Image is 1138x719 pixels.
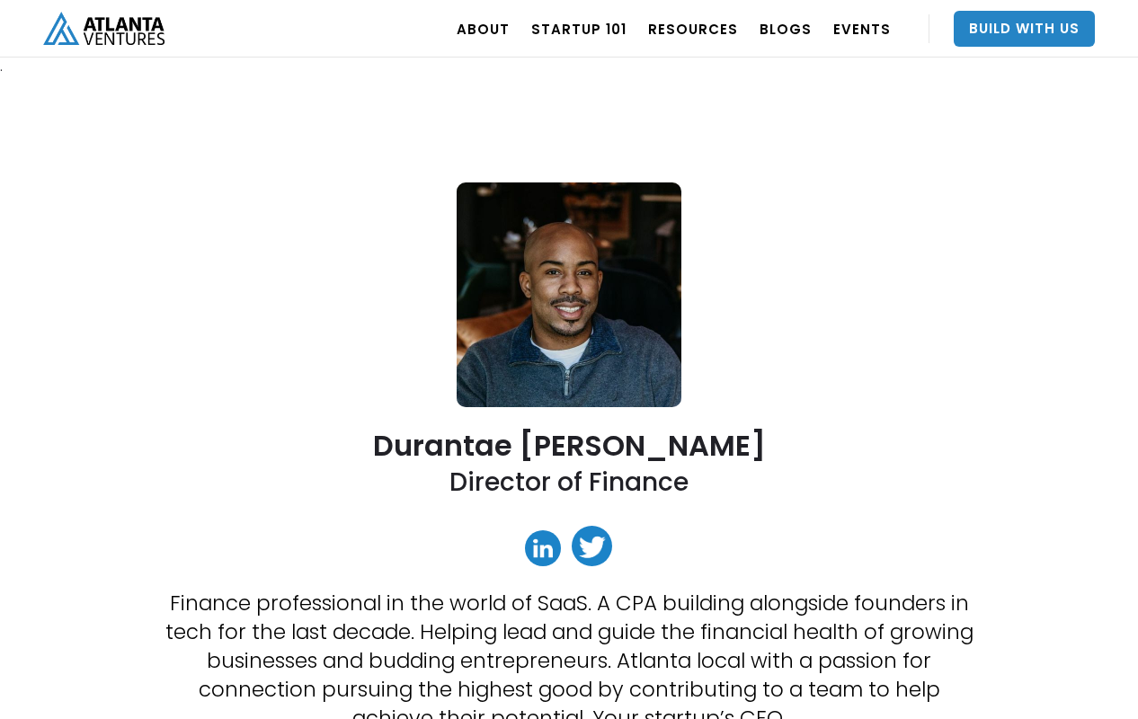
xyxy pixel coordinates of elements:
a: EVENTS [833,4,891,54]
a: RESOURCES [648,4,738,54]
a: BLOGS [760,4,812,54]
a: Build With Us [954,11,1095,47]
a: ABOUT [457,4,510,54]
h2: Director of Finance [449,466,689,499]
a: Startup 101 [531,4,627,54]
h2: Durantae [PERSON_NAME] [373,430,766,461]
